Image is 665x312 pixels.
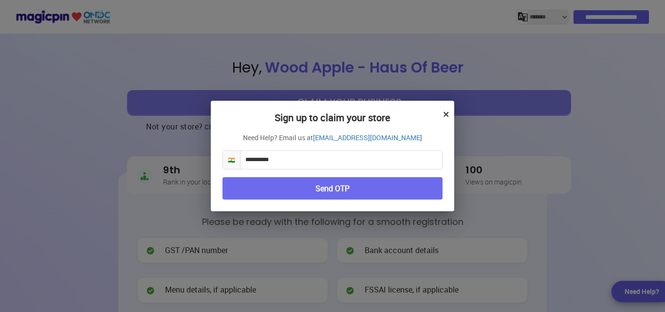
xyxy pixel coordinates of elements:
[443,106,449,122] button: ×
[222,112,443,133] h2: Sign up to claim your store
[313,133,422,143] a: [EMAIL_ADDRESS][DOMAIN_NAME]
[222,133,443,143] p: Need Help? Email us at
[223,151,240,169] span: 🇮🇳
[222,177,443,200] button: Send OTP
